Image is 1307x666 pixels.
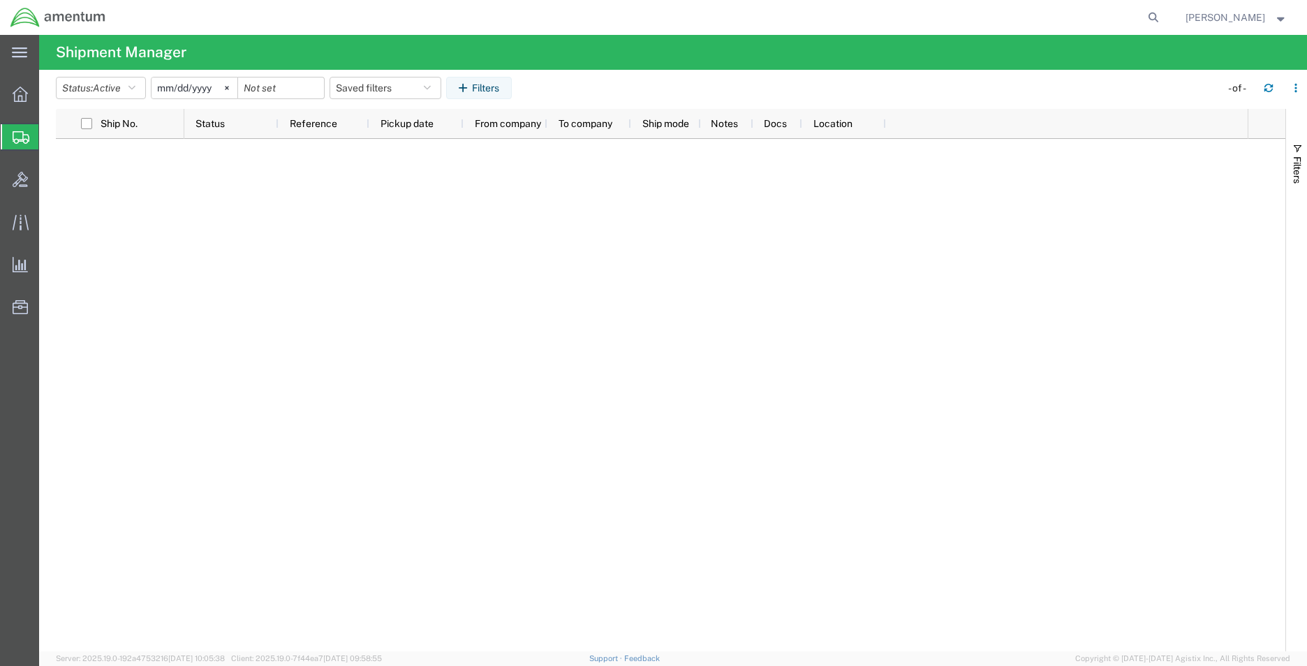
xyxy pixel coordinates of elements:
span: Location [813,118,852,129]
input: Not set [152,77,237,98]
span: Active [93,82,121,94]
span: Server: 2025.19.0-192a4753216 [56,654,225,663]
span: Filters [1292,156,1303,184]
span: Client: 2025.19.0-7f44ea7 [231,654,382,663]
span: Status [195,118,225,129]
div: - of - [1228,81,1253,96]
span: Reference [290,118,337,129]
button: Filters [446,77,512,99]
span: [DATE] 09:58:55 [323,654,382,663]
button: Saved filters [330,77,441,99]
span: Notes [711,118,738,129]
span: Copyright © [DATE]-[DATE] Agistix Inc., All Rights Reserved [1075,653,1290,665]
button: [PERSON_NAME] [1185,9,1288,26]
span: To company [559,118,612,129]
span: [DATE] 10:05:38 [168,654,225,663]
span: Ship No. [101,118,138,129]
span: Ship mode [642,118,689,129]
span: From company [475,118,541,129]
span: Docs [764,118,787,129]
span: Pickup date [381,118,434,129]
h4: Shipment Manager [56,35,186,70]
button: Status:Active [56,77,146,99]
input: Not set [238,77,324,98]
img: logo [10,7,106,28]
a: Support [589,654,624,663]
a: Feedback [624,654,660,663]
span: Rigoberto Magallan [1186,10,1265,25]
